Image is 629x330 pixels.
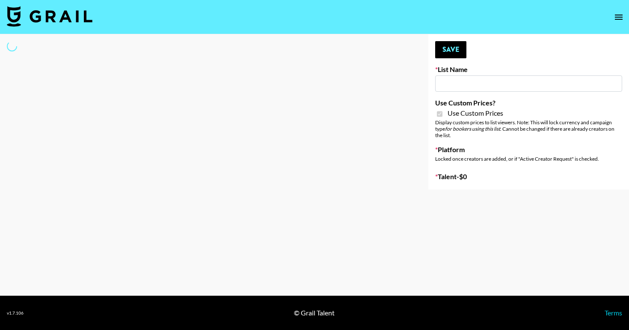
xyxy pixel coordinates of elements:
[435,65,622,74] label: List Name
[7,6,92,27] img: Grail Talent
[7,310,24,316] div: v 1.7.106
[435,145,622,154] label: Platform
[294,309,335,317] div: © Grail Talent
[435,119,622,138] div: Display custom prices to list viewers. Note: This will lock currency and campaign type . Cannot b...
[445,126,500,132] em: for bookers using this list
[435,172,622,181] label: Talent - $ 0
[435,41,466,58] button: Save
[605,309,622,317] a: Terms
[435,99,622,107] label: Use Custom Prices?
[448,109,503,117] span: Use Custom Prices
[435,156,622,162] div: Locked once creators are added, or if "Active Creator Request" is checked.
[610,9,627,26] button: open drawer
